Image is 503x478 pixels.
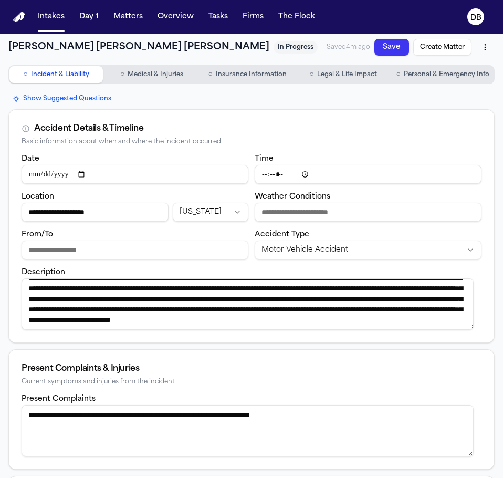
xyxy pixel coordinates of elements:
[31,70,89,79] span: Incident & Liability
[22,231,53,238] label: From/To
[392,66,494,83] button: Go to Personal & Emergency Info
[255,231,309,238] label: Accident Type
[274,41,318,54] span: In Progress
[238,7,268,26] button: Firms
[34,122,143,135] div: Accident Details & Timeline
[153,7,198,26] button: Overview
[476,38,495,57] button: More actions
[317,70,377,79] span: Legal & Life Impact
[216,70,287,79] span: Insurance Information
[22,395,96,403] label: Present Complaints
[208,69,213,80] span: ○
[22,268,65,276] label: Description
[327,43,370,51] span: Saved 4m ago
[22,278,474,330] textarea: Incident description
[22,193,54,201] label: Location
[201,66,294,83] button: Go to Insurance Information
[22,362,481,375] div: Present Complaints & Injuries
[173,203,248,222] button: Incident state
[120,69,124,80] span: ○
[255,165,481,184] input: Incident time
[128,70,183,79] span: Medical & Injuries
[374,39,409,56] button: Save
[255,155,274,163] label: Time
[9,66,103,83] button: Go to Incident & Liability
[413,39,471,56] button: Create Matter
[255,203,481,222] input: Weather conditions
[404,70,489,79] span: Personal & Emergency Info
[22,165,248,184] input: Incident date
[13,12,25,22] img: Finch Logo
[309,69,313,80] span: ○
[34,7,69,26] button: Intakes
[274,7,319,26] button: The Flock
[8,40,269,55] h1: [PERSON_NAME] [PERSON_NAME] [PERSON_NAME]
[105,66,198,83] button: Go to Medical & Injuries
[23,69,27,80] span: ○
[296,66,390,83] button: Go to Legal & Life Impact
[396,69,401,80] span: ○
[109,7,147,26] button: Matters
[255,193,330,201] label: Weather Conditions
[13,12,25,22] a: Home
[22,155,39,163] label: Date
[22,241,248,259] input: From/To destination
[22,405,474,456] textarea: Present complaints
[22,138,481,146] div: Basic information about when and where the incident occurred
[22,378,481,386] div: Current symptoms and injuries from the incident
[75,7,103,26] button: Day 1
[22,203,169,222] input: Incident location
[204,7,232,26] button: Tasks
[8,92,116,105] button: Show Suggested Questions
